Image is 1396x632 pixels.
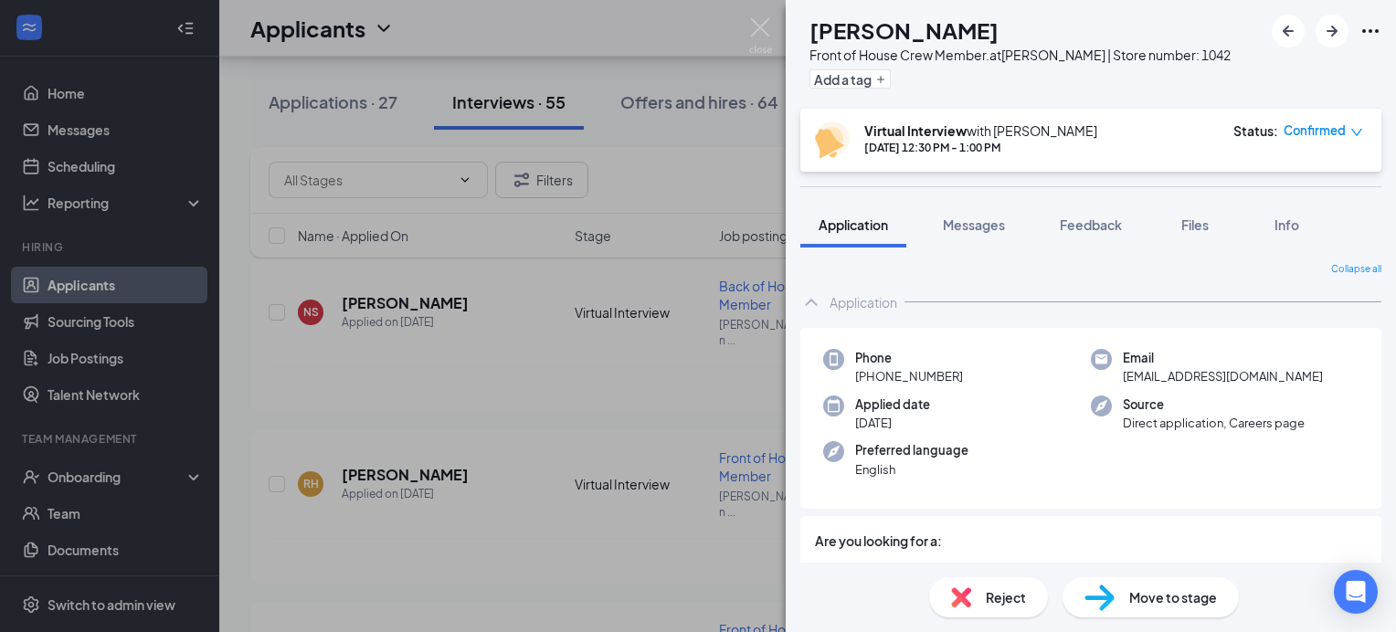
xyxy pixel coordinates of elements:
span: Confirmed [1284,121,1346,140]
span: Email [1123,349,1323,367]
span: Collapse all [1331,262,1381,277]
span: Files [1181,216,1209,233]
span: Info [1274,216,1299,233]
span: Applied date [855,395,930,414]
div: with [PERSON_NAME] [864,121,1097,140]
h1: [PERSON_NAME] [809,15,999,46]
span: Messages [943,216,1005,233]
span: Are you looking for a: [815,531,942,551]
svg: ArrowRight [1321,20,1343,42]
span: Source [1123,395,1305,414]
span: [DATE] [855,414,930,432]
svg: Plus [875,74,886,85]
span: Phone [855,349,963,367]
span: [EMAIL_ADDRESS][DOMAIN_NAME] [1123,367,1323,385]
button: ArrowRight [1316,15,1348,47]
svg: ArrowLeftNew [1277,20,1299,42]
div: Front of House Crew Member. at [PERSON_NAME] | Store number: 1042 [809,46,1231,64]
div: Application [830,293,897,311]
svg: ChevronUp [800,291,822,313]
span: Full-time Position [834,558,938,578]
button: PlusAdd a tag [809,69,891,89]
span: [PHONE_NUMBER] [855,367,963,385]
button: ArrowLeftNew [1272,15,1305,47]
span: Preferred language [855,441,968,459]
span: English [855,460,968,479]
span: Application [819,216,888,233]
span: down [1350,126,1363,139]
div: Status : [1233,121,1278,140]
span: Direct application, Careers page [1123,414,1305,432]
div: [DATE] 12:30 PM - 1:00 PM [864,140,1097,155]
svg: Ellipses [1359,20,1381,42]
b: Virtual Interview [864,122,967,139]
div: Open Intercom Messenger [1334,570,1378,614]
span: Feedback [1060,216,1122,233]
span: Move to stage [1129,587,1217,607]
span: Reject [986,587,1026,607]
